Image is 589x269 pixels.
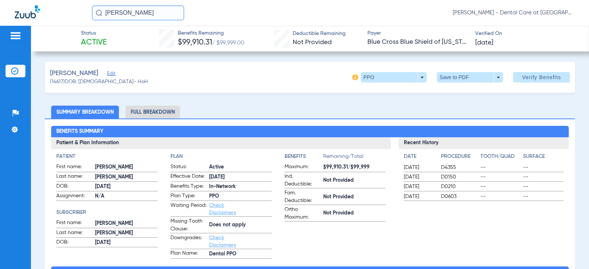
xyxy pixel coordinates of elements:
[404,193,435,200] span: [DATE]
[437,72,503,82] button: Save to PDF
[209,173,272,181] span: [DATE]
[523,173,563,181] span: --
[404,153,435,160] h4: Date
[107,71,114,78] span: Edit
[95,220,158,227] span: [PERSON_NAME]
[441,153,477,160] h4: Procedure
[285,173,321,188] span: Ind. Deductible:
[51,126,568,138] h2: Benefits Summary
[95,229,158,237] span: [PERSON_NAME]
[361,72,427,82] button: PPO
[170,217,207,233] span: Missing Tooth Clause:
[323,163,386,171] span: $99,910.31/$99,999
[475,38,493,47] span: [DATE]
[170,163,207,172] span: Status:
[212,40,244,46] span: / $99,999.00
[56,163,92,172] span: First name:
[523,153,563,160] h4: Surface
[56,153,158,160] h4: Patient
[56,219,92,228] span: First name:
[480,153,521,160] h4: Tooth/Quad
[399,137,568,149] h3: Recent History
[323,153,386,163] span: Remaining/Total
[50,78,148,86] span: (14617) DOB: [DEMOGRAPHIC_DATA] - HoH
[170,153,272,160] h4: Plan
[92,6,184,20] input: Search for patients
[95,173,158,181] span: [PERSON_NAME]
[56,209,158,216] h4: Subscriber
[480,153,521,163] app-breakdown-title: Tooth/Quad
[480,193,521,200] span: --
[367,38,469,47] span: Blue Cross Blue Shield of [US_STATE]
[523,153,563,163] app-breakdown-title: Surface
[95,183,158,191] span: [DATE]
[209,192,272,200] span: PPO
[209,250,272,258] span: Dental PPO
[95,192,158,200] span: N/A
[523,164,563,171] span: --
[56,183,92,191] span: DOB:
[209,235,236,248] a: Check Disclaimers
[480,173,521,181] span: --
[480,183,521,190] span: --
[441,173,477,181] span: D0150
[170,234,207,249] span: Downgrades:
[56,229,92,238] span: Last name:
[209,203,236,215] a: Check Disclaimers
[209,183,272,191] span: In-Network
[441,164,477,171] span: D4355
[285,153,323,163] app-breakdown-title: Benefits
[404,183,435,190] span: [DATE]
[404,153,435,163] app-breakdown-title: Date
[285,163,321,172] span: Maximum:
[475,30,577,38] span: Verified On
[50,69,98,78] span: [PERSON_NAME]
[285,206,321,221] span: Ortho Maximum:
[170,249,207,258] span: Plan Name:
[513,72,570,82] button: Verify Benefits
[293,39,332,46] span: Not Provided
[323,177,386,184] span: Not Provided
[404,164,435,171] span: [DATE]
[323,209,386,217] span: Not Provided
[170,202,207,216] span: Waiting Period:
[170,173,207,181] span: Effective Date:
[10,31,21,40] img: hamburger-icon
[441,183,477,190] span: D0210
[441,193,477,200] span: D0603
[209,221,272,229] span: Does not apply
[126,106,180,118] li: Full Breakdown
[95,239,158,247] span: [DATE]
[285,189,321,205] span: Fam. Deductible:
[95,163,158,171] span: [PERSON_NAME]
[56,192,92,201] span: Assignment:
[178,29,244,37] span: Benefits Remaining
[523,193,563,200] span: --
[441,153,477,163] app-breakdown-title: Procedure
[96,10,102,16] img: Search Icon
[51,106,119,118] li: Summary Breakdown
[404,173,435,181] span: [DATE]
[209,163,272,171] span: Active
[323,193,386,201] span: Not Provided
[285,153,323,160] h4: Benefits
[56,238,92,247] span: DOB:
[15,6,40,18] img: Zuub Logo
[523,183,563,190] span: --
[293,30,346,38] span: Deductible Remaining
[170,192,207,201] span: Plan Type:
[480,164,521,171] span: --
[56,173,92,181] span: Last name:
[170,183,207,191] span: Benefits Type:
[522,74,561,80] span: Verify Benefits
[81,29,107,37] span: Status
[81,38,107,48] span: Active
[51,137,391,149] h3: Patient & Plan Information
[453,9,574,17] span: [PERSON_NAME] - Dental Care at [GEOGRAPHIC_DATA]
[178,39,212,46] span: $99,910.31
[367,29,469,37] span: Payer
[352,74,358,80] img: info-icon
